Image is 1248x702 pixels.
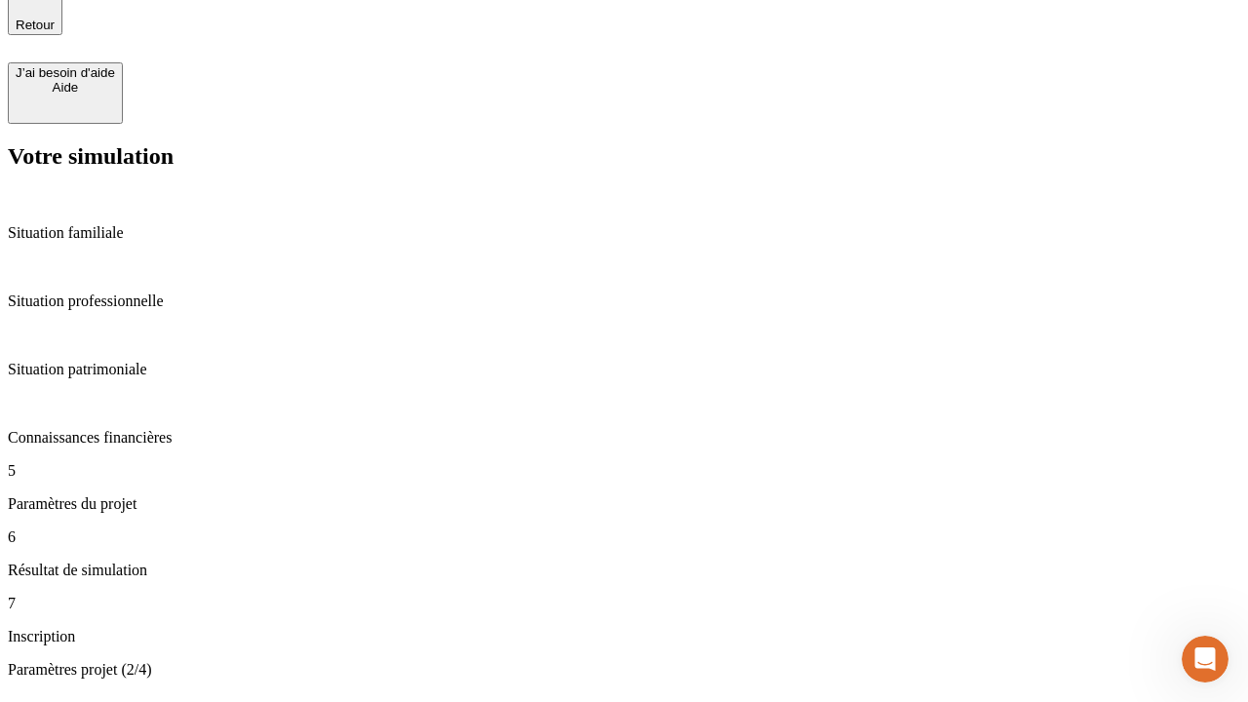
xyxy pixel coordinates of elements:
[8,462,1240,480] p: 5
[1182,636,1228,682] iframe: Intercom live chat
[8,361,1240,378] p: Situation patrimoniale
[8,429,1240,447] p: Connaissances financières
[8,661,1240,679] p: Paramètres projet (2/4)
[8,528,1240,546] p: 6
[8,628,1240,645] p: Inscription
[8,62,123,124] button: J’ai besoin d'aideAide
[16,80,115,95] div: Aide
[16,65,115,80] div: J’ai besoin d'aide
[8,292,1240,310] p: Situation professionnelle
[8,595,1240,612] p: 7
[8,562,1240,579] p: Résultat de simulation
[8,495,1240,513] p: Paramètres du projet
[8,224,1240,242] p: Situation familiale
[8,143,1240,170] h2: Votre simulation
[16,18,55,32] span: Retour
